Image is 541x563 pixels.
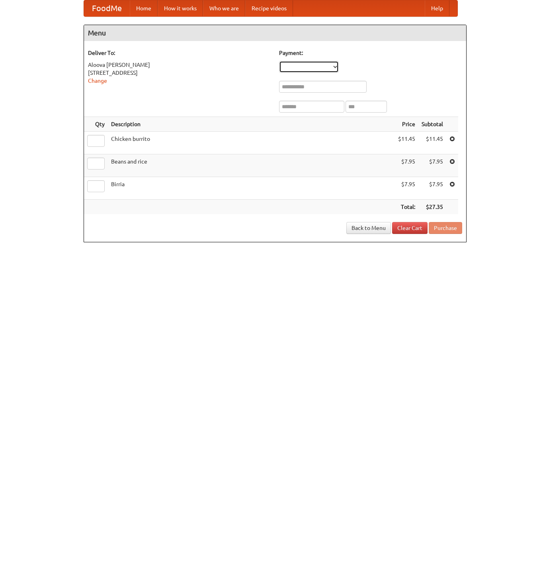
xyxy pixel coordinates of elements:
button: Purchase [429,222,462,234]
th: Subtotal [418,117,446,132]
a: Back to Menu [346,222,391,234]
td: Beans and rice [108,154,395,177]
a: Recipe videos [245,0,293,16]
th: Description [108,117,395,132]
a: Who we are [203,0,245,16]
th: Qty [84,117,108,132]
td: $7.95 [418,177,446,200]
td: $7.95 [418,154,446,177]
td: $11.45 [418,132,446,154]
td: $7.95 [395,154,418,177]
td: Chicken burrito [108,132,395,154]
a: Change [88,78,107,84]
h5: Deliver To: [88,49,271,57]
a: FoodMe [84,0,130,16]
h5: Payment: [279,49,462,57]
a: How it works [158,0,203,16]
th: Price [395,117,418,132]
a: Home [130,0,158,16]
div: [STREET_ADDRESS] [88,69,271,77]
h4: Menu [84,25,466,41]
td: Birria [108,177,395,200]
td: $7.95 [395,177,418,200]
td: $11.45 [395,132,418,154]
a: Clear Cart [392,222,428,234]
div: Aloova [PERSON_NAME] [88,61,271,69]
th: Total: [395,200,418,214]
a: Help [425,0,449,16]
th: $27.35 [418,200,446,214]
